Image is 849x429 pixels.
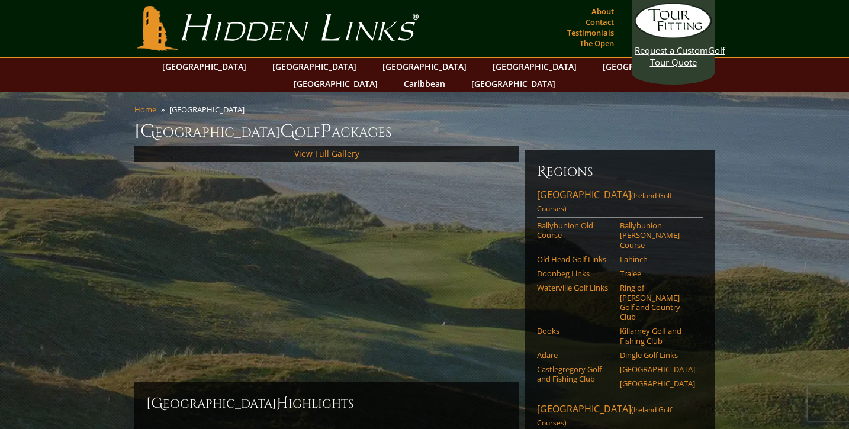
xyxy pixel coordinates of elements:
[620,283,695,321] a: Ring of [PERSON_NAME] Golf and Country Club
[266,58,362,75] a: [GEOGRAPHIC_DATA]
[377,58,472,75] a: [GEOGRAPHIC_DATA]
[577,35,617,51] a: The Open
[635,44,708,56] span: Request a Custom
[620,326,695,346] a: Killarney Golf and Fishing Club
[537,254,612,264] a: Old Head Golf Links
[398,75,451,92] a: Caribbean
[620,269,695,278] a: Tralee
[134,104,156,115] a: Home
[537,269,612,278] a: Doonbeg Links
[288,75,384,92] a: [GEOGRAPHIC_DATA]
[537,350,612,360] a: Adare
[537,162,703,181] h6: Regions
[465,75,561,92] a: [GEOGRAPHIC_DATA]
[583,14,617,30] a: Contact
[146,394,507,413] h2: [GEOGRAPHIC_DATA] ighlights
[280,120,295,143] span: G
[134,120,715,143] h1: [GEOGRAPHIC_DATA] olf ackages
[537,405,672,428] span: (Ireland Golf Courses)
[620,254,695,264] a: Lahinch
[537,188,703,218] a: [GEOGRAPHIC_DATA](Ireland Golf Courses)
[588,3,617,20] a: About
[537,365,612,384] a: Castlegregory Golf and Fishing Club
[156,58,252,75] a: [GEOGRAPHIC_DATA]
[320,120,332,143] span: P
[294,148,359,159] a: View Full Gallery
[537,283,612,292] a: Waterville Golf Links
[620,350,695,360] a: Dingle Golf Links
[635,3,712,68] a: Request a CustomGolf Tour Quote
[487,58,583,75] a: [GEOGRAPHIC_DATA]
[537,221,612,240] a: Ballybunion Old Course
[169,104,249,115] li: [GEOGRAPHIC_DATA]
[537,326,612,336] a: Dooks
[620,365,695,374] a: [GEOGRAPHIC_DATA]
[276,394,288,413] span: H
[564,24,617,41] a: Testimonials
[620,221,695,250] a: Ballybunion [PERSON_NAME] Course
[597,58,693,75] a: [GEOGRAPHIC_DATA]
[620,379,695,388] a: [GEOGRAPHIC_DATA]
